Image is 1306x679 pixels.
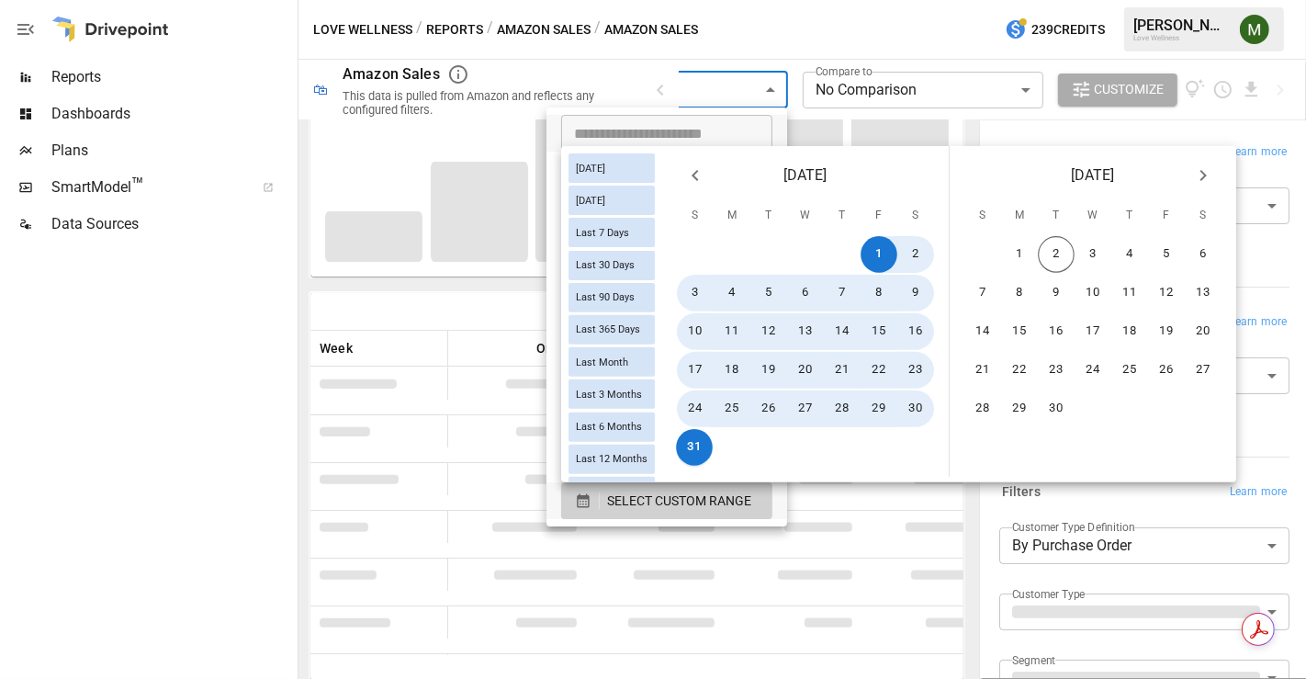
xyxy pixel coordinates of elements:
[569,421,649,433] span: Last 6 Months
[569,412,655,441] div: Last 6 Months
[569,250,655,279] div: Last 30 Days
[1111,352,1148,389] button: 25
[714,313,750,350] button: 11
[897,313,934,350] button: 16
[1001,236,1038,273] button: 1
[607,490,751,513] span: SELECT CUSTOM RANGE
[1185,313,1222,350] button: 20
[861,313,897,350] button: 15
[897,352,934,389] button: 23
[569,259,642,271] span: Last 30 Days
[897,275,934,311] button: 9
[676,429,713,466] button: 31
[862,198,895,234] span: Friday
[826,198,859,234] span: Thursday
[546,446,787,482] li: Last Quarter
[787,352,824,389] button: 20
[569,283,655,312] div: Last 90 Days
[677,313,714,350] button: 10
[1148,236,1185,273] button: 5
[824,313,861,350] button: 14
[569,162,613,174] span: [DATE]
[569,186,655,215] div: [DATE]
[787,275,824,311] button: 6
[714,275,750,311] button: 4
[569,347,655,377] div: Last Month
[1038,313,1075,350] button: 16
[1148,352,1185,389] button: 26
[715,198,749,234] span: Monday
[569,227,636,239] span: Last 7 Days
[569,356,636,368] span: Last Month
[861,390,897,427] button: 29
[677,275,714,311] button: 3
[1040,198,1073,234] span: Tuesday
[964,390,1001,427] button: 28
[546,299,787,335] li: Last 6 Months
[897,236,934,273] button: 2
[569,389,649,401] span: Last 3 Months
[1076,198,1109,234] span: Wednesday
[1003,198,1036,234] span: Monday
[752,198,785,234] span: Tuesday
[1111,313,1148,350] button: 18
[899,198,932,234] span: Saturday
[1075,352,1111,389] button: 24
[1001,313,1038,350] button: 15
[1150,198,1183,234] span: Friday
[1111,275,1148,311] button: 11
[546,372,787,409] li: Month to Date
[569,195,613,207] span: [DATE]
[861,236,897,273] button: 1
[897,390,934,427] button: 30
[1113,198,1146,234] span: Thursday
[750,390,787,427] button: 26
[1038,275,1075,311] button: 9
[964,352,1001,389] button: 21
[1075,236,1111,273] button: 3
[714,390,750,427] button: 25
[966,198,999,234] span: Sunday
[714,352,750,389] button: 18
[1185,275,1222,311] button: 13
[1111,236,1148,273] button: 4
[1072,163,1115,188] span: [DATE]
[750,313,787,350] button: 12
[569,315,655,345] div: Last 365 Days
[569,323,647,335] span: Last 365 Days
[569,153,655,183] div: [DATE]
[861,352,897,389] button: 22
[750,352,787,389] button: 19
[1038,390,1075,427] button: 30
[1075,313,1111,350] button: 17
[677,352,714,389] button: 17
[546,335,787,372] li: Last 12 Months
[784,163,828,188] span: [DATE]
[546,225,787,262] li: Last 30 Days
[824,275,861,311] button: 7
[964,275,1001,311] button: 7
[546,262,787,299] li: Last 3 Months
[1185,157,1222,194] button: Next month
[546,152,787,188] li: [DATE]
[1185,352,1222,389] button: 27
[546,188,787,225] li: Last 7 Days
[787,313,824,350] button: 13
[1001,352,1038,389] button: 22
[824,390,861,427] button: 28
[1001,390,1038,427] button: 29
[1187,198,1220,234] span: Saturday
[1038,352,1075,389] button: 23
[561,482,772,519] button: SELECT CUSTOM RANGE
[861,275,897,311] button: 8
[677,390,714,427] button: 24
[677,157,714,194] button: Previous month
[750,275,787,311] button: 5
[569,379,655,409] div: Last 3 Months
[1148,275,1185,311] button: 12
[679,198,712,234] span: Sunday
[1148,313,1185,350] button: 19
[569,218,655,247] div: Last 7 Days
[787,390,824,427] button: 27
[569,445,655,474] div: Last 12 Months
